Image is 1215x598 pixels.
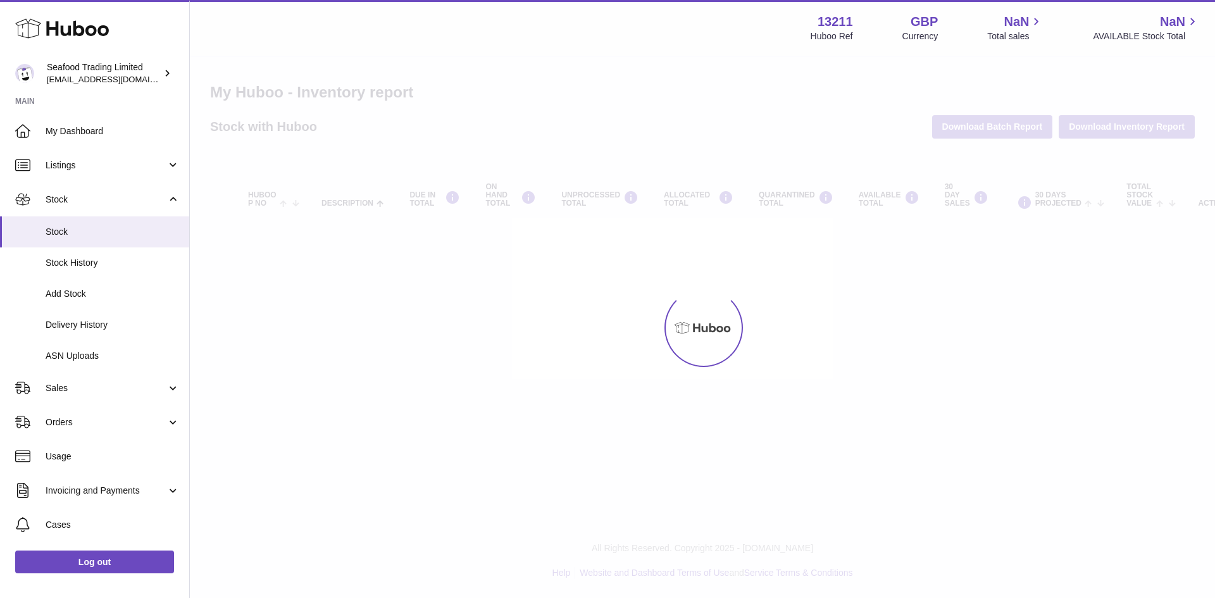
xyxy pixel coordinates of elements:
[46,257,180,269] span: Stock History
[1160,13,1185,30] span: NaN
[15,551,174,573] a: Log out
[46,350,180,362] span: ASN Uploads
[46,451,180,463] span: Usage
[46,485,166,497] span: Invoicing and Payments
[46,226,180,238] span: Stock
[811,30,853,42] div: Huboo Ref
[15,64,34,83] img: online@rickstein.com
[46,319,180,331] span: Delivery History
[46,288,180,300] span: Add Stock
[46,519,180,531] span: Cases
[46,382,166,394] span: Sales
[46,125,180,137] span: My Dashboard
[46,159,166,171] span: Listings
[1004,13,1029,30] span: NaN
[987,13,1044,42] a: NaN Total sales
[47,74,186,84] span: [EMAIL_ADDRESS][DOMAIN_NAME]
[987,30,1044,42] span: Total sales
[46,194,166,206] span: Stock
[902,30,938,42] div: Currency
[1093,13,1200,42] a: NaN AVAILABLE Stock Total
[911,13,938,30] strong: GBP
[47,61,161,85] div: Seafood Trading Limited
[1093,30,1200,42] span: AVAILABLE Stock Total
[46,416,166,428] span: Orders
[818,13,853,30] strong: 13211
